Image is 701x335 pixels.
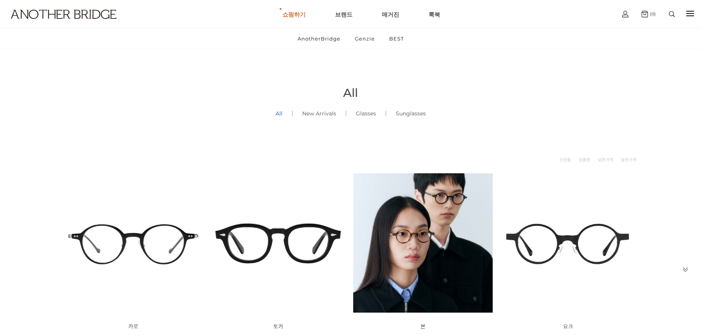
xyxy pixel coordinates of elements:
a: BEST [383,29,410,49]
a: Glasses [346,100,386,127]
a: 카로 [128,324,138,330]
a: New Arrivals [293,100,346,127]
a: 상품명 [578,156,590,164]
a: 룩북 [429,0,440,28]
a: 매거진 [382,0,399,28]
a: 요크 [563,324,573,330]
img: 본 - 동그란 렌즈로 돋보이는 아세테이트 안경 이미지 [353,173,493,313]
a: 신상품 [559,156,571,164]
a: 높은가격 [621,156,636,164]
span: 카로 [128,323,138,330]
img: cart [641,11,648,17]
span: All [343,86,358,100]
a: AnotherBridge [291,29,347,49]
a: (0) [641,11,656,17]
span: (0) [648,11,656,17]
a: 토카 [273,324,283,330]
img: 요크 글라스 - 트렌디한 디자인의 유니크한 안경 이미지 [498,173,638,313]
img: logo [11,10,116,19]
img: 카로 - 감각적인 디자인의 패션 아이템 이미지 [63,173,203,313]
a: 브랜드 [335,0,352,28]
img: cart [622,11,628,17]
span: 본 [420,323,425,330]
a: 쇼핑하기 [282,0,306,28]
img: 토카 아세테이트 뿔테 안경 이미지 [208,173,348,313]
img: search [669,11,675,17]
a: Genzie [348,29,381,49]
span: 토카 [273,323,283,330]
a: Sunglasses [386,100,436,127]
a: All [266,100,292,127]
a: 본 [420,324,425,330]
a: logo [4,10,109,38]
a: 낮은가격 [598,156,613,164]
span: 요크 [563,323,573,330]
